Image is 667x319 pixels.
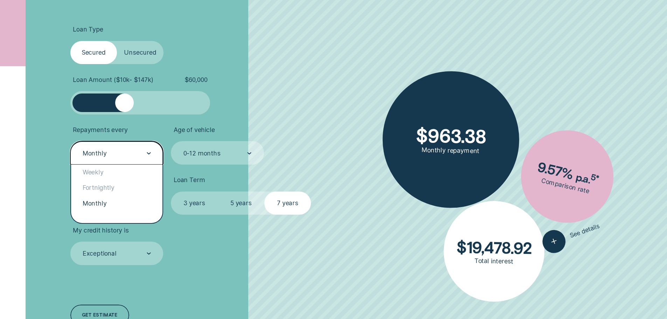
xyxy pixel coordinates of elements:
div: 0-12 months [183,149,221,157]
label: 5 years [218,192,264,215]
label: 3 years [171,192,217,215]
label: 7 years [264,192,311,215]
div: Weekly [71,165,163,180]
span: Repayments every [73,126,127,134]
span: Loan Type [73,26,103,33]
div: Exceptional [83,250,117,257]
label: Secured [70,41,117,64]
div: Monthly [71,196,163,211]
span: Age of vehicle [174,126,215,134]
div: Fortnightly [71,180,163,195]
span: Loan Amount ( $10k - $147k ) [73,76,153,84]
span: My credit history is [73,227,128,234]
span: Loan Term [174,176,205,184]
label: Unsecured [117,41,164,64]
span: See details [569,222,601,239]
button: See details [539,215,603,256]
div: Monthly [83,149,107,157]
span: $ 60,000 [185,76,208,84]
